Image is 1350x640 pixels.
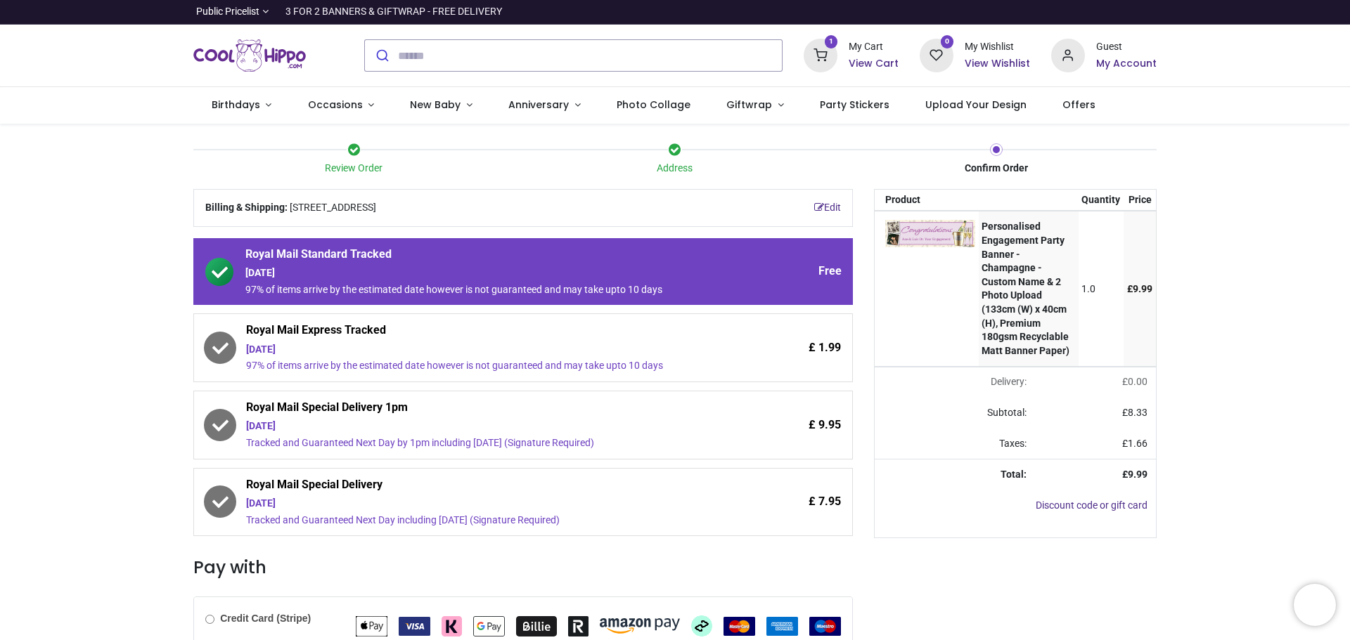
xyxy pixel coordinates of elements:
[920,49,953,60] a: 0
[246,514,722,528] div: Tracked and Guaranteed Next Day including [DATE] (Signature Required)
[1122,407,1147,418] span: £
[246,436,722,450] div: Tracked and Guaranteed Next Day by 1pm including [DATE] (Signature Required)
[1127,283,1152,294] span: £
[814,201,841,215] a: Edit
[193,162,515,176] div: Review Order
[875,190,979,211] th: Product
[205,615,214,624] input: Credit Card (Stripe)
[246,322,722,342] span: Royal Mail Express Tracked
[1079,190,1124,211] th: Quantity
[246,419,722,433] div: [DATE]
[442,616,462,636] img: Klarna
[245,283,722,297] div: 97% of items arrive by the estimated date however is not guaranteed and may take upto 10 days
[1128,438,1147,449] span: 1.66
[965,57,1030,71] a: View Wishlist
[196,5,259,19] span: Public Pricelist
[205,202,288,213] b: Billing & Shipping:
[766,617,798,636] img: American Express
[849,40,899,54] div: My Cart
[1001,469,1027,480] strong: Total:
[245,247,722,266] span: Royal Mail Standard Tracked
[212,98,260,112] span: Birthdays
[568,616,589,636] img: Revolut Pay
[1096,57,1157,71] a: My Account
[399,617,430,636] img: VISA
[442,620,462,631] span: Klarna
[220,613,311,624] b: Credit Card (Stripe)
[835,162,1157,176] div: Confirm Order
[600,618,680,634] img: Amazon Pay
[809,417,841,433] span: £ 9.95
[724,620,755,631] span: MasterCard
[473,616,505,636] img: Google Pay
[290,87,392,124] a: Occasions
[825,35,838,48] sup: 1
[290,201,376,215] span: [STREET_ADDRESS]
[617,98,690,112] span: Photo Collage
[691,620,712,631] span: Afterpay Clearpay
[285,5,502,19] div: 3 FOR 2 BANNERS & GIFTWRAP - FREE DELIVERY
[1062,98,1095,112] span: Offers
[809,340,841,355] span: £ 1.99
[708,87,802,124] a: Giftwrap
[508,98,569,112] span: Anniversary
[925,98,1027,112] span: Upload Your Design
[691,615,712,636] img: Afterpay Clearpay
[246,477,722,497] span: Royal Mail Special Delivery
[410,98,461,112] span: New Baby
[1294,584,1336,626] iframe: Brevo live chat
[600,620,680,631] span: Amazon Pay
[1133,283,1152,294] span: 9.99
[1036,499,1147,511] a: Discount code or gift card
[246,400,722,419] span: Royal Mail Special Delivery 1pm
[1081,282,1120,296] div: 1.0
[193,36,306,75] a: Logo of Cool Hippo
[766,620,798,631] span: American Express
[1122,469,1147,480] strong: £
[875,367,1036,398] td: Delivery will be updated after choosing a new delivery method
[516,616,557,636] img: Billie
[246,359,722,373] div: 97% of items arrive by the estimated date however is not guaranteed and may take upto 10 days
[392,87,491,124] a: New Baby
[820,98,889,112] span: Party Stickers
[356,620,387,631] span: Apple Pay
[818,263,842,279] span: Free
[965,40,1030,54] div: My Wishlist
[885,220,975,247] img: jtGamAAAAAZJREFUAwCgL3GtVlvkVAAAAABJRU5ErkJggg==
[849,57,899,71] a: View Cart
[193,87,290,124] a: Birthdays
[568,620,589,631] span: Revolut Pay
[941,35,954,48] sup: 0
[982,221,1069,355] strong: Personalised Engagement Party Banner - Champagne - Custom Name & 2 Photo Upload (133cm (W) x 40cm...
[804,49,837,60] a: 1
[365,40,398,71] button: Submit
[809,617,841,636] img: Maestro
[193,556,853,580] h3: Pay with
[473,620,505,631] span: Google Pay
[490,87,598,124] a: Anniversary
[399,620,430,631] span: VISA
[356,616,387,636] img: Apple Pay
[246,343,722,357] div: [DATE]
[809,620,841,631] span: Maestro
[875,429,1036,459] td: Taxes:
[1128,469,1147,480] span: 9.99
[1124,190,1156,211] th: Price
[875,398,1036,429] td: Subtotal:
[245,266,722,280] div: [DATE]
[1122,438,1147,449] span: £
[1128,407,1147,418] span: 8.33
[1096,40,1157,54] div: Guest
[193,5,269,19] a: Public Pricelist
[861,5,1157,19] iframe: Customer reviews powered by Trustpilot
[193,36,306,75] img: Cool Hippo
[308,98,363,112] span: Occasions
[724,617,755,636] img: MasterCard
[809,494,841,509] span: £ 7.95
[516,620,557,631] span: Billie
[726,98,772,112] span: Giftwrap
